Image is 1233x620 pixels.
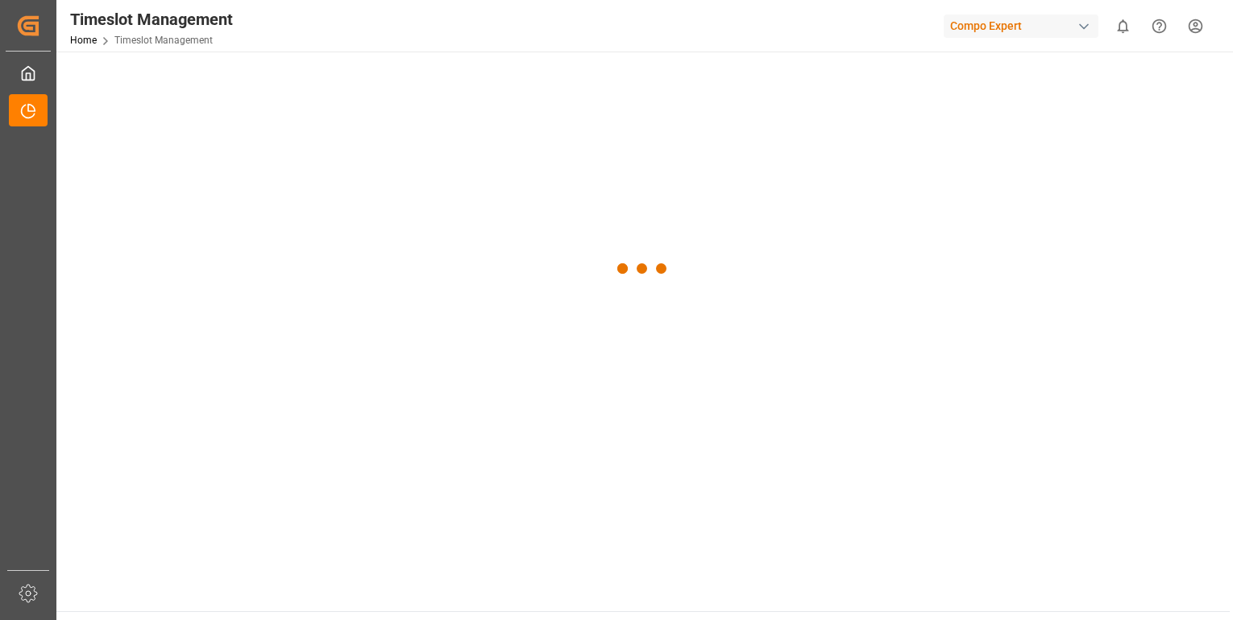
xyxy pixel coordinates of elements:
[70,35,97,46] a: Home
[1105,8,1141,44] button: show 0 new notifications
[944,10,1105,41] button: Compo Expert
[70,7,233,31] div: Timeslot Management
[944,14,1098,38] div: Compo Expert
[1141,8,1177,44] button: Help Center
